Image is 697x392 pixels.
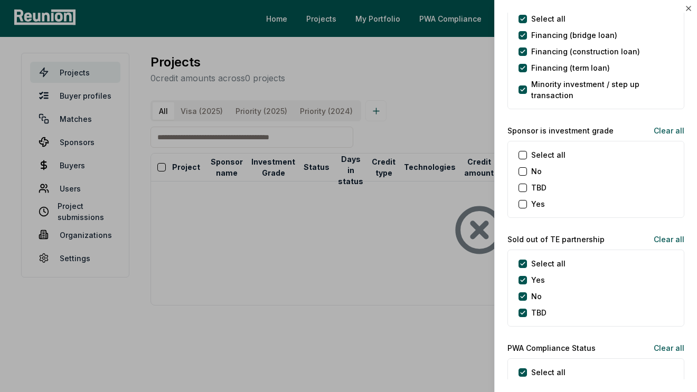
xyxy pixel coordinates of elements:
[507,125,614,136] label: Sponsor is investment grade
[507,234,605,245] label: Sold out of TE partnership
[531,62,610,73] label: Financing (term loan)
[645,337,684,358] button: Clear all
[645,228,684,250] button: Clear all
[531,182,547,193] label: TBD
[531,13,566,24] label: Select all
[645,120,684,141] button: Clear all
[531,79,673,101] label: Minority investment / step up transaction
[531,274,545,285] label: Yes
[531,198,545,209] label: Yes
[531,307,547,318] label: TBD
[531,291,542,302] label: No
[531,166,542,177] label: No
[531,30,617,41] label: Financing (bridge loan)
[531,367,566,378] label: Select all
[531,149,566,160] label: Select all
[531,46,640,57] label: Financing (construction loan)
[531,258,566,269] label: Select all
[507,342,596,353] label: PWA Compliance Status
